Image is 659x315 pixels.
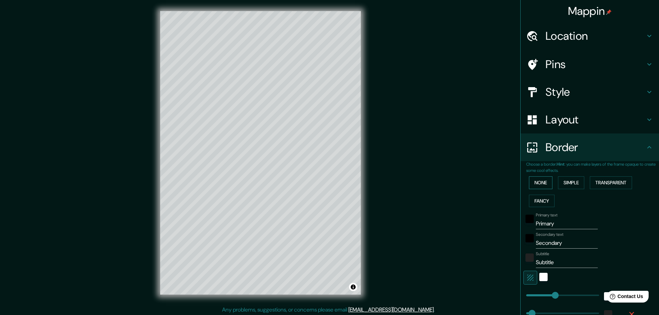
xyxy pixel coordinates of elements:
[525,253,534,262] button: color-222222
[597,288,651,307] iframe: Help widget launcher
[529,176,552,189] button: None
[546,140,645,154] h4: Border
[546,85,645,99] h4: Style
[435,306,436,314] div: .
[349,283,357,291] button: Toggle attribution
[222,306,435,314] p: Any problems, suggestions, or concerns please email .
[536,251,549,257] label: Subtitle
[546,113,645,127] h4: Layout
[525,215,534,223] button: black
[536,212,557,218] label: Primary text
[568,4,612,18] h4: Mappin
[521,78,659,106] div: Style
[590,176,632,189] button: Transparent
[521,133,659,161] div: Border
[521,50,659,78] div: Pins
[539,273,548,281] button: white
[546,57,645,71] h4: Pins
[526,161,659,174] p: Choose a border. : you can make layers of the frame opaque to create some cool effects.
[557,161,565,167] b: Hint
[521,22,659,50] div: Location
[536,232,564,238] label: Secondary text
[546,29,645,43] h4: Location
[558,176,584,189] button: Simple
[606,9,612,15] img: pin-icon.png
[348,306,434,313] a: [EMAIL_ADDRESS][DOMAIN_NAME]
[525,234,534,242] button: black
[529,195,555,207] button: Fancy
[521,106,659,133] div: Layout
[436,306,437,314] div: .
